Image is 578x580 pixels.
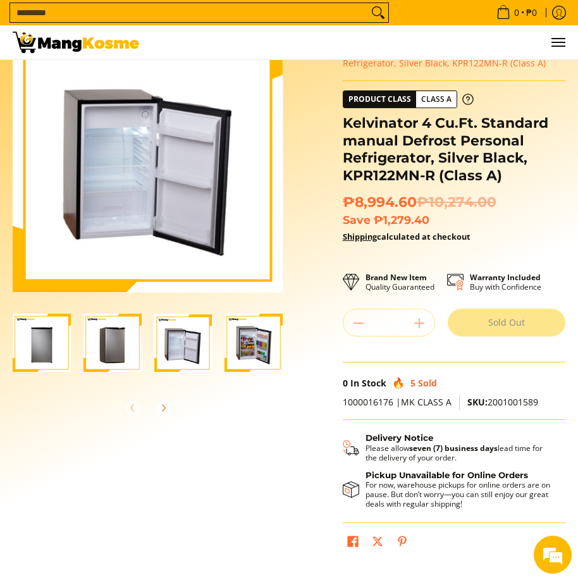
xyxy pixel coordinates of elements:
span: Class A [416,92,457,108]
span: Product Class [343,91,416,108]
a: Share on Facebook [344,533,362,554]
a: Pin on Pinterest [393,533,411,554]
span: We're online! [73,159,175,287]
ul: Customer Navigation [152,25,565,59]
strong: Pickup Unavailable for Online Orders [366,470,528,480]
span: 2001001589 [467,396,538,408]
span: In Stock [350,377,386,389]
span: ₱8,994.60 [343,194,496,211]
button: Next [149,394,177,422]
div: Chat with us now [66,71,212,87]
img: Kelvinator 4 Cu.Ft. Standard manual Defrost Personal Refrigerator, Silver Black, KPR122MN-R (Clas... [83,314,142,372]
nav: Main Menu [152,25,565,59]
h1: Kelvinator 4 Cu.Ft. Standard manual Defrost Personal Refrigerator, Silver Black, KPR122MN-R (Clas... [343,114,565,184]
span: 0 [343,377,348,389]
img: Kelvinator 4 Cu.Ft. Standard manual Defrost Personal Refrigerator, Sil | Mang Kosme [13,32,139,53]
span: 5 [410,377,415,389]
img: Kelvinator 4 Cu.Ft. Standard manual Defrost Personal Refrigerator, Silver Black, KPR122MN-R (Clas... [13,22,283,292]
span: • [493,6,541,20]
p: Quality Guaranteed [366,273,434,292]
img: Kelvinator 4 Cu.Ft. Standard manual Defrost Personal Refrigerator, Silver Black, KPR122MN-R (Clas... [13,314,71,372]
textarea: Type your message and hit 'Enter' [6,345,241,390]
a: Product Class Class A [343,90,474,108]
button: Menu [550,25,565,59]
span: ₱1,279.40 [374,213,429,226]
strong: seven (7) business days [409,443,498,454]
p: Buy with Confidence [470,273,541,292]
div: Minimize live chat window [207,6,238,37]
span: Kelvinator 4 Cu.Ft. Standard manual Defrost Personal Refrigerator, Silver Black, KPR122MN-R (Clas... [343,24,560,69]
img: Kelvinator 4 Cu.Ft. Standard manual Defrost Personal Refrigerator, Silver Black, KPR122MN-R (Clas... [224,314,283,372]
span: ₱0 [524,8,539,17]
span: 0 [512,8,521,17]
img: Kelvinator 4 Cu.Ft. Standard manual Defrost Personal Refrigerator, Silver Black, KPR122MN-R (Clas... [154,314,212,372]
p: Please allow lead time for the delivery of your order. [366,443,553,462]
span: SKU: [467,396,488,408]
del: ₱10,274.00 [417,194,496,211]
strong: Brand New Item [366,272,427,283]
a: Post on X [369,533,386,554]
strong: Delivery Notice [366,433,433,443]
span: Save [343,213,371,226]
p: For now, warehouse pickups for online orders are on pause. But don’t worry—you can still enjoy ou... [366,480,553,509]
a: Shipping [343,231,377,242]
span: Sold [418,377,437,389]
span: 1000016176 |MK CLASS A [343,396,452,408]
strong: calculated at checkout [343,231,470,242]
button: Search [368,3,388,22]
button: Shipping & Delivery [343,433,553,462]
strong: Warranty Included [470,272,541,283]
